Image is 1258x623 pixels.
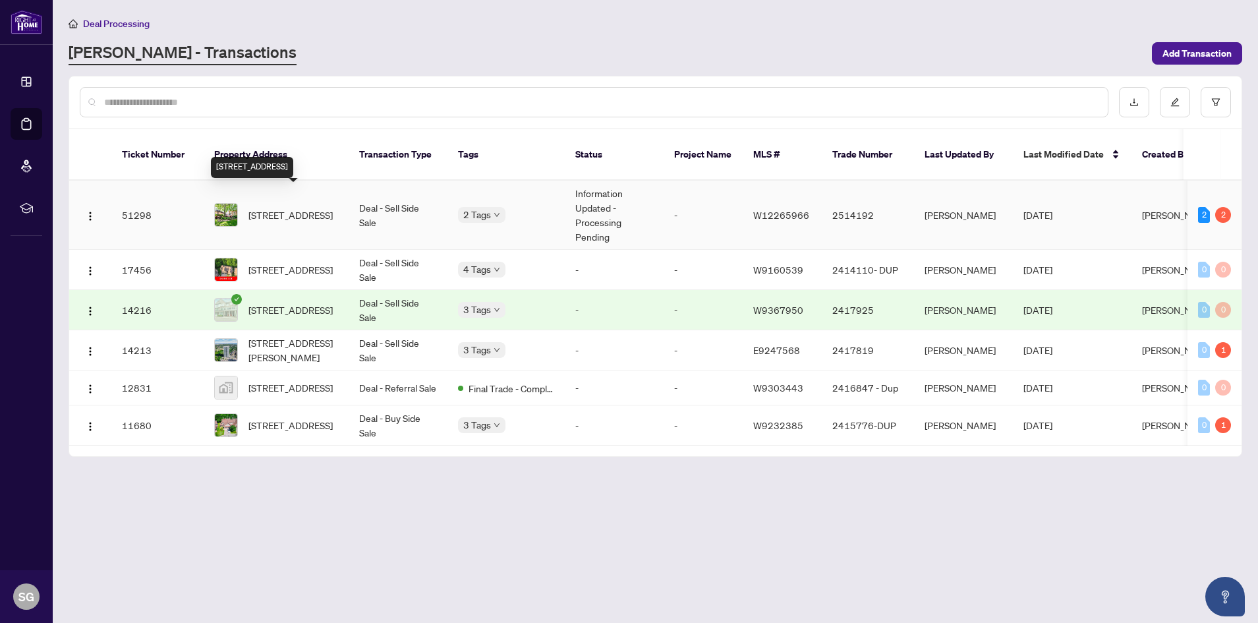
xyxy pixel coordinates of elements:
div: 0 [1198,262,1210,278]
td: [PERSON_NAME] [914,405,1013,446]
img: Logo [85,266,96,276]
td: 17456 [111,250,204,290]
img: thumbnail-img [215,339,237,361]
div: 0 [1215,380,1231,396]
span: filter [1211,98,1220,107]
td: [PERSON_NAME] [914,290,1013,330]
td: Deal - Sell Side Sale [349,181,447,250]
button: download [1119,87,1149,117]
span: [DATE] [1023,304,1052,316]
th: Project Name [664,129,743,181]
span: [DATE] [1023,344,1052,356]
div: 0 [1198,302,1210,318]
td: Information Updated - Processing Pending [565,181,664,250]
th: Trade Number [822,129,914,181]
span: W9232385 [753,419,803,431]
th: Transaction Type [349,129,447,181]
div: 1 [1215,342,1231,358]
img: thumbnail-img [215,376,237,399]
span: W9367950 [753,304,803,316]
button: Logo [80,204,101,225]
span: [DATE] [1023,264,1052,276]
div: 0 [1198,417,1210,433]
td: - [565,405,664,446]
span: Last Modified Date [1023,147,1104,162]
td: - [565,290,664,330]
span: [PERSON_NAME] [1142,419,1213,431]
img: Logo [85,421,96,432]
span: 2 Tags [463,207,491,222]
td: 14213 [111,330,204,371]
button: Logo [80,340,101,361]
td: - [565,330,664,371]
img: Logo [85,384,96,394]
span: 3 Tags [463,302,491,317]
td: Deal - Sell Side Sale [349,250,447,290]
span: [DATE] [1023,419,1052,431]
span: [PERSON_NAME] [1142,264,1213,276]
button: filter [1201,87,1231,117]
span: Final Trade - Completed [469,381,554,396]
span: [STREET_ADDRESS] [248,208,333,222]
span: [PERSON_NAME] [1142,304,1213,316]
span: [DATE] [1023,209,1052,221]
img: thumbnail-img [215,299,237,321]
span: 3 Tags [463,342,491,357]
td: [PERSON_NAME] [914,330,1013,371]
td: - [664,290,743,330]
div: [STREET_ADDRESS] [211,157,293,178]
td: [PERSON_NAME] [914,371,1013,405]
th: Last Modified Date [1013,129,1131,181]
img: thumbnail-img [215,414,237,436]
span: W12265966 [753,209,809,221]
img: logo [11,10,42,34]
img: Logo [85,346,96,357]
th: Status [565,129,664,181]
td: - [664,330,743,371]
td: Deal - Sell Side Sale [349,290,447,330]
span: [PERSON_NAME] [1142,209,1213,221]
span: SG [18,587,34,606]
td: 51298 [111,181,204,250]
img: Logo [85,306,96,316]
td: [PERSON_NAME] [914,181,1013,250]
td: [PERSON_NAME] [914,250,1013,290]
span: [STREET_ADDRESS] [248,303,333,317]
td: - [664,371,743,405]
span: download [1129,98,1139,107]
td: - [664,405,743,446]
span: Add Transaction [1162,43,1232,64]
button: Logo [80,415,101,436]
td: 2514192 [822,181,914,250]
td: - [565,371,664,405]
th: Last Updated By [914,129,1013,181]
div: 0 [1198,342,1210,358]
div: 0 [1215,262,1231,278]
span: edit [1170,98,1180,107]
td: 14216 [111,290,204,330]
td: Deal - Sell Side Sale [349,330,447,371]
button: Open asap [1205,577,1245,616]
span: home [69,19,78,28]
td: 11680 [111,405,204,446]
span: E9247568 [753,344,800,356]
span: Deal Processing [83,18,150,30]
button: Logo [80,377,101,398]
span: [STREET_ADDRESS] [248,418,333,432]
span: W9160539 [753,264,803,276]
span: 4 Tags [463,262,491,277]
span: W9303443 [753,382,803,394]
span: down [494,307,500,313]
td: - [664,181,743,250]
span: [STREET_ADDRESS][PERSON_NAME] [248,336,338,365]
button: Add Transaction [1152,42,1242,65]
th: Created By [1131,129,1213,181]
button: Logo [80,299,101,320]
div: 2 [1198,207,1210,223]
td: 2417925 [822,290,914,330]
span: down [494,266,500,273]
a: [PERSON_NAME] - Transactions [69,42,297,65]
span: [PERSON_NAME] [1142,382,1213,394]
span: 3 Tags [463,417,491,432]
div: 2 [1215,207,1231,223]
